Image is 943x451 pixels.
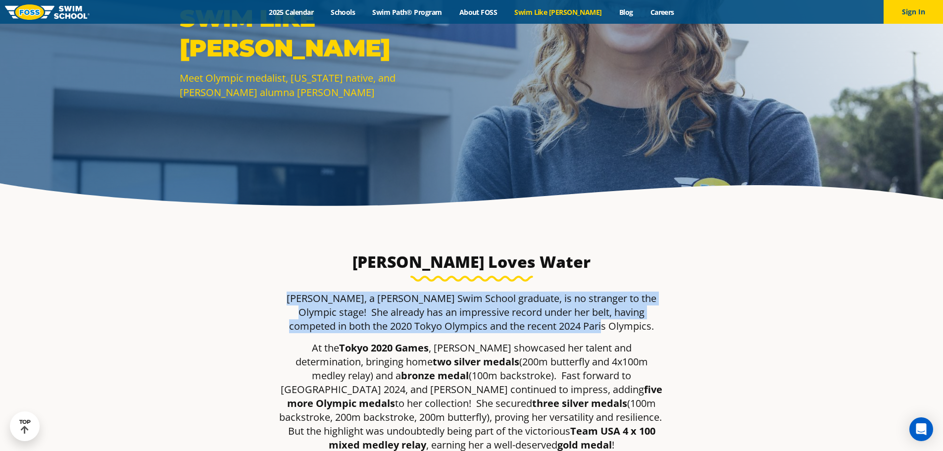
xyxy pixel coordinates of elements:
h3: [PERSON_NAME] Loves Water [337,252,606,272]
a: Swim Path® Program [364,7,450,17]
a: Blog [610,7,642,17]
a: 2025 Calendar [260,7,322,17]
p: SWIM LIKE [PERSON_NAME] [180,3,467,63]
strong: bronze medal [401,369,469,382]
a: Careers [642,7,683,17]
a: Schools [322,7,364,17]
p: Meet Olympic medalist, [US_STATE] native, and [PERSON_NAME] alumna [PERSON_NAME] [180,71,467,100]
strong: five more Olympic medals [287,383,662,410]
img: FOSS Swim School Logo [5,4,90,20]
div: Open Intercom Messenger [909,417,933,441]
p: [PERSON_NAME], a [PERSON_NAME] Swim School graduate, is no stranger to the Olympic stage! She alr... [279,292,665,333]
strong: two silver medals [433,355,519,368]
strong: three silver medals [532,397,627,410]
a: Swim Like [PERSON_NAME] [506,7,611,17]
strong: Tokyo 2020 Games [339,341,429,354]
a: About FOSS [450,7,506,17]
div: TOP [19,419,31,434]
